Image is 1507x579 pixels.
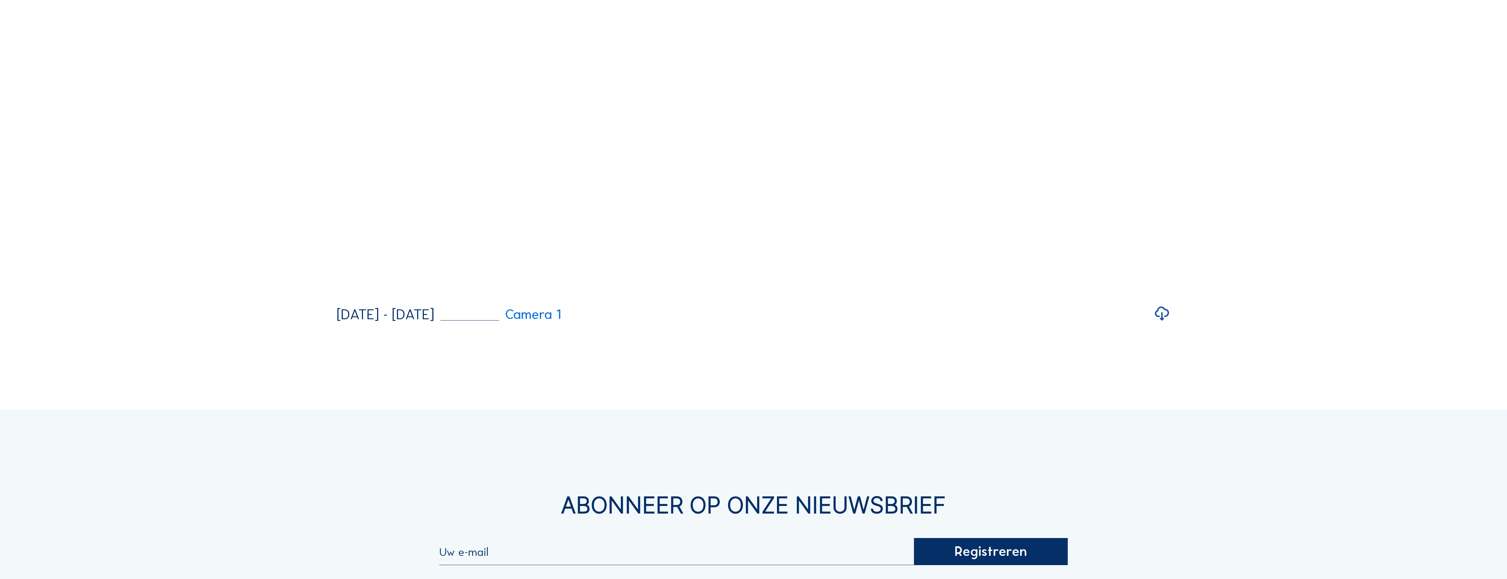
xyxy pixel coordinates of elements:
[337,307,434,322] div: [DATE] - [DATE]
[914,538,1068,565] div: Registreren
[439,547,914,557] input: Uw e-mail
[440,308,561,321] a: Camera 1
[189,494,1319,516] div: Abonneer op onze nieuwsbrief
